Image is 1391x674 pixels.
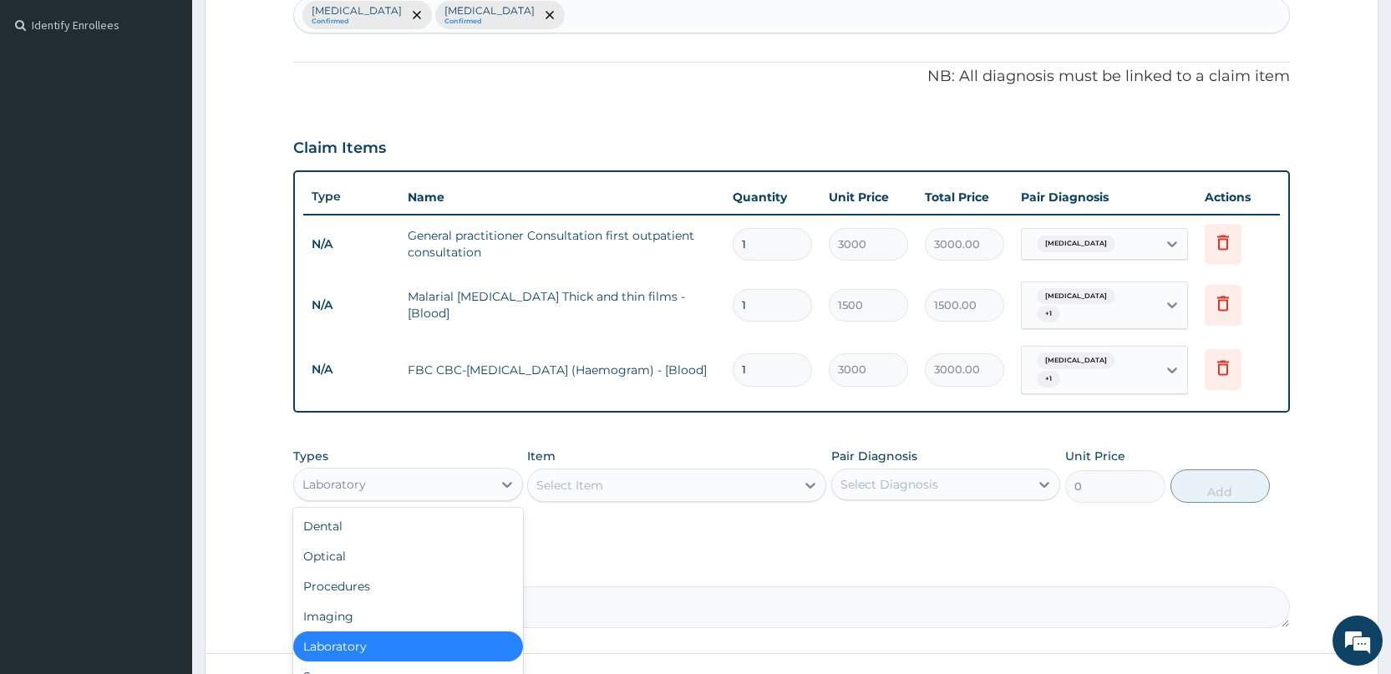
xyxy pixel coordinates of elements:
th: Quantity [724,180,820,214]
div: Imaging [293,601,522,631]
td: Malarial [MEDICAL_DATA] Thick and thin films - [Blood] [399,280,724,330]
th: Pair Diagnosis [1013,180,1196,214]
label: Unit Price [1065,448,1125,464]
td: FBC CBC-[MEDICAL_DATA] (Haemogram) - [Blood] [399,353,724,387]
label: Item [527,448,556,464]
div: Chat with us now [87,94,281,115]
div: Select Item [536,477,603,494]
th: Actions [1196,180,1280,214]
div: Procedures [293,571,522,601]
span: [MEDICAL_DATA] [1037,288,1115,305]
span: remove selection option [542,8,557,23]
p: [MEDICAL_DATA] [312,4,402,18]
th: Total Price [916,180,1013,214]
div: Dental [293,511,522,541]
td: N/A [303,290,399,321]
td: N/A [303,354,399,385]
label: Types [293,449,328,464]
div: Laboratory [302,476,366,493]
span: + 1 [1037,371,1060,388]
button: Add [1170,469,1270,503]
span: We're online! [97,210,231,379]
td: N/A [303,229,399,260]
label: Pair Diagnosis [831,448,917,464]
h3: Claim Items [293,139,386,158]
div: Select Diagnosis [840,476,938,493]
th: Name [399,180,724,214]
img: d_794563401_company_1708531726252_794563401 [31,84,68,125]
td: General practitioner Consultation first outpatient consultation [399,219,724,269]
textarea: Type your message and hit 'Enter' [8,456,318,514]
th: Unit Price [820,180,916,214]
span: [MEDICAL_DATA] [1037,352,1115,369]
small: Confirmed [444,18,535,26]
small: Confirmed [312,18,402,26]
div: Optical [293,541,522,571]
p: [MEDICAL_DATA] [444,4,535,18]
span: [MEDICAL_DATA] [1037,236,1115,252]
div: Minimize live chat window [274,8,314,48]
span: remove selection option [409,8,424,23]
div: Laboratory [293,631,522,661]
span: + 1 [1037,306,1060,322]
th: Type [303,181,399,212]
p: NB: All diagnosis must be linked to a claim item [293,66,1290,88]
label: Comment [293,563,1290,577]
